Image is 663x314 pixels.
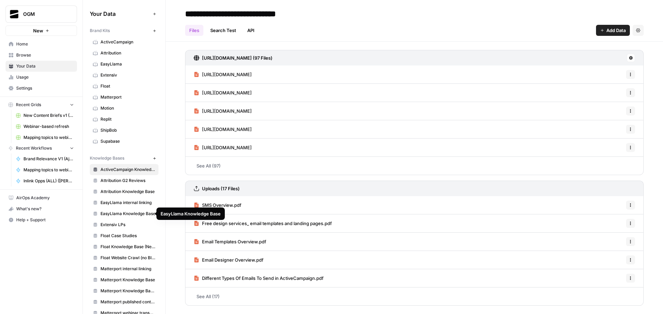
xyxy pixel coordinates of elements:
button: Workspace: OGM [6,6,77,23]
span: EasyLlama Knowledge Base [100,211,155,217]
a: See All (97) [185,157,644,175]
span: Knowledge Bases [90,155,124,161]
a: Replit [90,114,158,125]
span: Float Case Studies [100,233,155,239]
a: Free design services_ email templates and landing pages.pdf [194,214,332,232]
h3: Uploads (17 Files) [202,185,240,192]
a: Float Knowledge Base (New) [90,241,158,252]
img: OGM Logo [8,8,20,20]
a: [URL][DOMAIN_NAME] (97 Files) [194,50,272,65]
a: Usage [6,72,77,83]
a: EasyLlama internal linking [90,197,158,208]
span: Help + Support [16,217,74,223]
a: Brand Relevance V1 (Ajdin testing) [13,153,77,164]
div: EasyLlama Knowledge Base [161,210,221,217]
span: EasyLlama internal linking [100,200,155,206]
span: Home [16,41,74,47]
a: Matterport [90,92,158,103]
a: Home [6,39,77,50]
span: OGM [23,11,65,18]
span: [URL][DOMAIN_NAME] [202,89,252,96]
span: Brand Relevance V1 (Ajdin testing) [23,156,74,162]
a: Files [185,25,203,36]
span: Matterport published content [100,299,155,305]
a: [URL][DOMAIN_NAME] [194,84,252,102]
a: Attribution Knowledge Base [90,186,158,197]
span: Attribution [100,50,155,56]
span: Add Data [606,27,626,34]
a: See All (17) [185,287,644,305]
button: Recent Workflows [6,143,77,153]
a: API [243,25,259,36]
span: Replit [100,116,155,122]
a: Settings [6,83,77,94]
a: SMS Overview.pdf [194,196,241,214]
span: ShipBob [100,127,155,133]
button: Recent Grids [6,100,77,110]
a: Matterport published content [90,296,158,307]
span: Matterport Knowledge Base V2 [100,288,155,294]
span: Float Website Crawl (no Blog) [100,255,155,261]
a: Matterport internal linking [90,263,158,274]
span: Matterport [100,94,155,100]
span: Attribution G2 Reviews [100,178,155,184]
span: Your Data [90,10,150,18]
a: New Content Briefs v1 (AJDIN TESTING - DON'T USE) [13,110,77,121]
span: Extensiv LPs [100,222,155,228]
a: Webinar-based refresh [13,121,77,132]
a: Matterport Knowledge Base [90,274,158,285]
a: Email Templates Overview.pdf [194,233,266,251]
span: Inlink Opps (ALL) ([PERSON_NAME] & [PERSON_NAME] testing - KB inlinks) [23,178,74,184]
span: Float [100,83,155,89]
div: What's new? [6,204,77,214]
span: Settings [16,85,74,91]
a: Search Test [206,25,240,36]
span: Email Templates Overview.pdf [202,238,266,245]
a: Matterport Knowledge Base V2 [90,285,158,296]
span: Extensiv [100,72,155,78]
span: Email Designer Overview.pdf [202,256,263,263]
a: ActiveCampaign Knowledge Base [90,164,158,175]
span: Different Types Of Emails To Send in ActiveCampaign.pdf [202,275,324,282]
a: Your Data [6,61,77,72]
a: ShipBob [90,125,158,136]
button: Help + Support [6,214,77,225]
a: [URL][DOMAIN_NAME] [194,102,252,120]
span: Webinar-based refresh [23,123,74,130]
span: [URL][DOMAIN_NAME] [202,71,252,78]
a: Supabase [90,136,158,147]
span: Recent Grids [16,102,41,108]
span: ActiveCampaign Knowledge Base [100,166,155,173]
span: New Content Briefs v1 (AJDIN TESTING - DON'T USE) [23,112,74,119]
a: EasyLlama [90,59,158,70]
a: [URL][DOMAIN_NAME] [194,139,252,156]
span: Matterport internal linking [100,266,155,272]
a: Different Types Of Emails To Send in ActiveCampaign.pdf [194,269,324,287]
a: Attribution G2 Reviews [90,175,158,186]
span: EasyLlama [100,61,155,67]
a: [URL][DOMAIN_NAME] [194,120,252,138]
span: SMS Overview.pdf [202,202,241,209]
span: Motion [100,105,155,111]
span: ActiveCampaign [100,39,155,45]
span: Matterport Knowledge Base [100,277,155,283]
span: Your Data [16,63,74,69]
button: Add Data [596,25,630,36]
a: Inlink Opps (ALL) ([PERSON_NAME] & [PERSON_NAME] testing - KB inlinks) [13,175,77,186]
span: Float Knowledge Base (New) [100,244,155,250]
span: Attribution Knowledge Base [100,189,155,195]
h3: [URL][DOMAIN_NAME] (97 Files) [202,54,272,61]
span: AirOps Academy [16,195,74,201]
a: Float [90,81,158,92]
a: Attribution [90,48,158,59]
a: AirOps Academy [6,192,77,203]
span: Mapping topics to webinars, case studies, and products [23,167,74,173]
button: What's new? [6,203,77,214]
span: Free design services_ email templates and landing pages.pdf [202,220,332,227]
a: ActiveCampaign [90,37,158,48]
span: [URL][DOMAIN_NAME] [202,144,252,151]
a: Mapping topics to webinars, case studies, and products Grid [13,132,77,143]
a: Extensiv LPs [90,219,158,230]
span: Mapping topics to webinars, case studies, and products Grid [23,134,74,141]
a: EasyLlama Knowledge Base [90,208,158,219]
